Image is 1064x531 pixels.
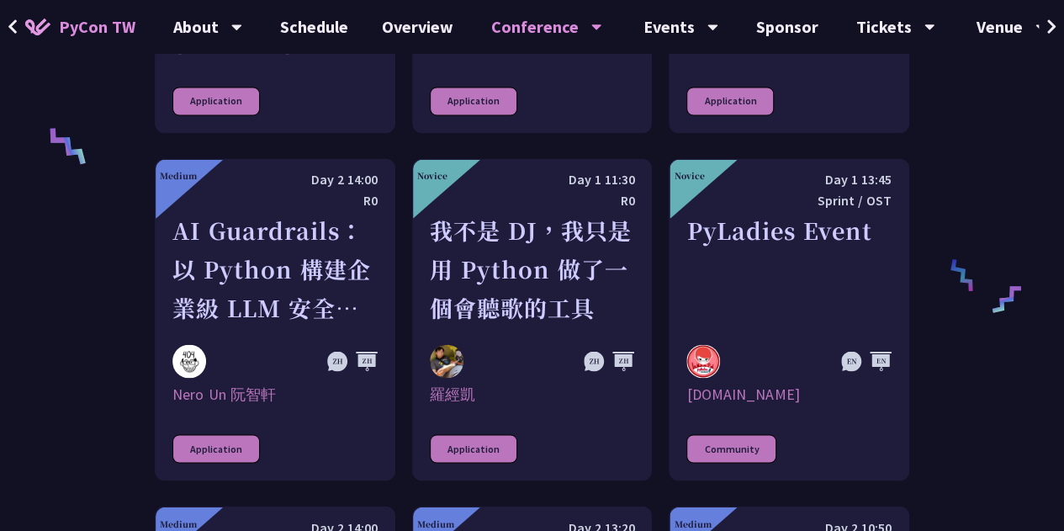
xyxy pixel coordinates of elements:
[172,169,378,190] div: Day 2 14:00
[172,434,260,463] div: Application
[172,344,206,378] img: Nero Un 阮智軒
[430,169,635,190] div: Day 1 11:30
[430,87,517,115] div: Application
[686,211,892,327] div: PyLadies Event
[686,87,774,115] div: Application
[686,434,776,463] div: Community
[417,517,454,529] div: Medium
[674,517,711,529] div: Medium
[172,190,378,211] div: R0
[417,169,447,182] div: Novice
[155,158,395,481] a: Medium Day 2 14:00 R0 AI Guardrails：以 Python 構建企業級 LLM 安全防護策略 Nero Un 阮智軒 Nero Un 阮智軒 Application
[430,190,635,211] div: R0
[430,344,463,378] img: 羅經凱
[430,211,635,327] div: 我不是 DJ，我只是用 Python 做了一個會聽歌的工具
[412,158,653,481] a: Novice Day 1 11:30 R0 我不是 DJ，我只是用 Python 做了一個會聽歌的工具 羅經凱 羅經凱 Application
[172,384,378,404] div: Nero Un 阮智軒
[172,87,260,115] div: Application
[686,384,892,404] div: [DOMAIN_NAME]
[8,6,152,48] a: PyCon TW
[674,169,704,182] div: Novice
[430,434,517,463] div: Application
[669,158,909,481] a: Novice Day 1 13:45 Sprint / OST PyLadies Event pyladies.tw [DOMAIN_NAME] Community
[160,169,197,182] div: Medium
[172,211,378,327] div: AI Guardrails：以 Python 構建企業級 LLM 安全防護策略
[59,14,135,40] span: PyCon TW
[686,169,892,190] div: Day 1 13:45
[686,344,720,378] img: pyladies.tw
[430,384,635,404] div: 羅經凱
[25,19,50,35] img: Home icon of PyCon TW 2025
[160,517,197,529] div: Medium
[686,190,892,211] div: Sprint / OST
